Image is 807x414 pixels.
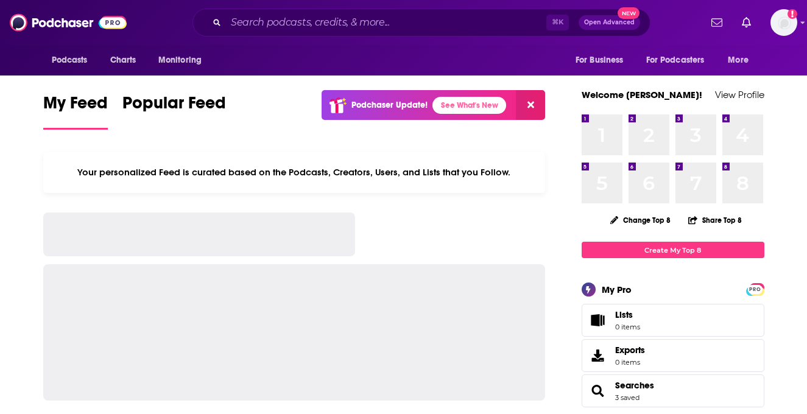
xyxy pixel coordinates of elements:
[719,49,764,72] button: open menu
[615,345,645,356] span: Exports
[226,13,546,32] input: Search podcasts, credits, & more...
[579,15,640,30] button: Open AdvancedNew
[688,208,742,232] button: Share Top 8
[582,242,764,258] a: Create My Top 8
[102,49,144,72] a: Charts
[737,12,756,33] a: Show notifications dropdown
[584,19,635,26] span: Open Advanced
[150,49,217,72] button: open menu
[576,52,624,69] span: For Business
[546,15,569,30] span: ⌘ K
[770,9,797,36] button: Show profile menu
[788,9,797,19] svg: Add a profile image
[43,152,546,193] div: Your personalized Feed is curated based on the Podcasts, Creators, Users, and Lists that you Follow.
[602,284,632,295] div: My Pro
[52,52,88,69] span: Podcasts
[615,309,633,320] span: Lists
[43,93,108,121] span: My Feed
[615,309,640,320] span: Lists
[707,12,727,33] a: Show notifications dropdown
[122,93,226,121] span: Popular Feed
[615,393,640,402] a: 3 saved
[770,9,797,36] span: Logged in as sarahhallprinc
[618,7,640,19] span: New
[43,93,108,130] a: My Feed
[586,312,610,329] span: Lists
[715,89,764,100] a: View Profile
[110,52,136,69] span: Charts
[582,89,702,100] a: Welcome [PERSON_NAME]!
[615,380,654,391] a: Searches
[586,347,610,364] span: Exports
[586,382,610,399] a: Searches
[728,52,749,69] span: More
[351,100,428,110] p: Podchaser Update!
[748,285,763,294] span: PRO
[646,52,705,69] span: For Podcasters
[770,9,797,36] img: User Profile
[615,323,640,331] span: 0 items
[567,49,639,72] button: open menu
[122,93,226,130] a: Popular Feed
[158,52,202,69] span: Monitoring
[748,284,763,293] a: PRO
[582,339,764,372] a: Exports
[638,49,722,72] button: open menu
[603,212,678,228] button: Change Top 8
[192,9,650,37] div: Search podcasts, credits, & more...
[43,49,104,72] button: open menu
[432,97,506,114] a: See What's New
[10,11,127,34] img: Podchaser - Follow, Share and Rate Podcasts
[615,358,645,367] span: 0 items
[582,374,764,407] span: Searches
[582,304,764,337] a: Lists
